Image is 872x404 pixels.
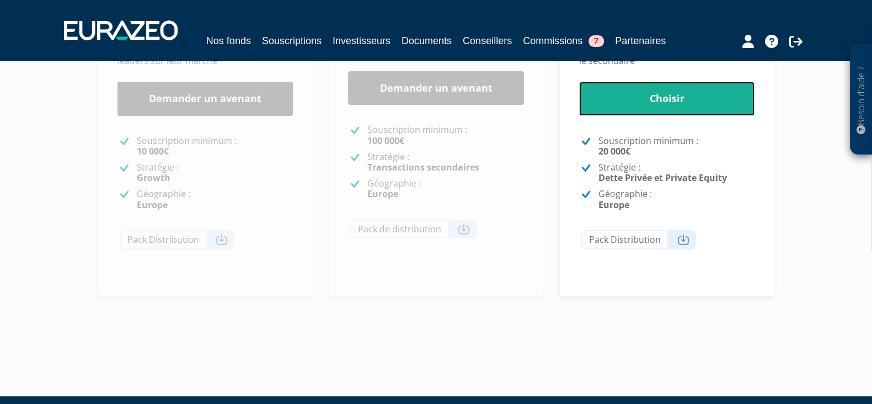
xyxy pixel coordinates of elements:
strong: Europe [137,199,168,211]
p: Souscription minimum : [137,136,293,157]
a: Souscriptions [262,33,322,49]
strong: 20 000€ [598,145,630,157]
p: Souscription minimum : [598,136,755,157]
p: Stratégie : [137,162,293,183]
strong: Transactions secondaires [367,161,479,173]
p: Stratégie : [367,152,524,173]
a: Pack Distribution [120,230,234,249]
p: Géographie : [598,189,755,210]
a: Commissions7 [523,33,604,49]
a: Demander un avenant [117,82,293,116]
p: Besoin d'aide ? [855,50,868,150]
img: 1732889491-logotype_eurazeo_blanc_rvb.png [64,20,178,40]
p: Stratégie : [598,162,755,183]
strong: Growth [137,172,170,184]
a: Investisseurs [333,33,390,49]
strong: Europe [367,188,398,200]
a: Conseillers [463,33,512,49]
p: Géographie : [137,189,293,210]
p: Un fonds ouvert, semi liquide, offrant un accès privilégié aux marchés privés en investissant dan... [579,13,755,66]
strong: 10 000€ [137,145,169,157]
a: Choisir [579,82,755,116]
strong: Dette Privée et Private Equity [598,172,727,184]
a: Pack de distribution [350,220,477,239]
a: Partenaires [615,33,666,49]
strong: 100 000€ [367,135,404,147]
p: Souscription minimum : [367,125,524,146]
a: Documents [402,33,452,49]
span: 7 [589,35,604,47]
p: Géographie : [367,178,524,199]
p: Financer les champions de la Tech digitale européenne, en forte croissance, qui cherchent à accél... [117,13,293,66]
strong: Europe [598,199,629,211]
a: Nos fonds [206,33,251,50]
a: Demander un avenant [348,71,524,105]
a: Pack Distribution [581,230,696,249]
